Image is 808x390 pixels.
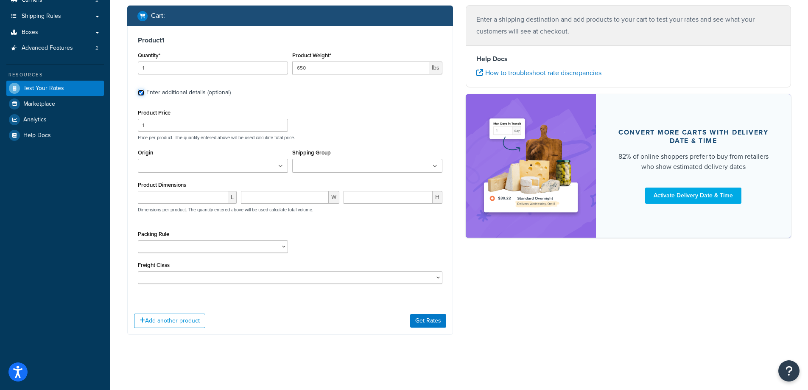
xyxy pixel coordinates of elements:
[476,68,601,78] a: How to troubleshoot rate discrepancies
[138,149,153,156] label: Origin
[476,54,781,64] h4: Help Docs
[6,81,104,96] a: Test Your Rates
[138,182,186,188] label: Product Dimensions
[138,231,169,237] label: Packing Rule
[6,71,104,79] div: Resources
[138,62,288,74] input: 0.0
[478,107,583,225] img: feature-image-ddt-36eae7f7280da8017bfb280eaccd9c446f90b1fe08728e4019434db127062ab4.png
[136,207,313,213] p: Dimensions per product. The quantity entered above will be used calculate total volume.
[138,109,171,116] label: Product Price
[645,188,741,204] a: Activate Delivery Date & Time
[23,116,47,123] span: Analytics
[138,90,144,96] input: Enter additional details (optional)
[22,45,73,52] span: Advanced Features
[6,96,104,112] a: Marketplace
[292,62,429,74] input: 0.00
[6,112,104,127] a: Analytics
[151,12,165,20] h2: Cart :
[146,87,231,98] div: Enter additional details (optional)
[292,149,331,156] label: Shipping Group
[138,262,170,268] label: Freight Class
[136,135,445,140] p: Price per product. The quantity entered above will be used calculate total price.
[476,14,781,37] p: Enter a shipping destination and add products to your cart to test your rates and see what your c...
[6,40,104,56] li: Advanced Features
[292,52,331,59] label: Product Weight*
[95,45,98,52] span: 2
[23,132,51,139] span: Help Docs
[778,360,800,382] button: Open Resource Center
[429,62,442,74] span: lbs
[616,152,771,172] div: 82% of online shoppers prefer to buy from retailers who show estimated delivery dates
[410,314,446,328] button: Get Rates
[6,8,104,24] a: Shipping Rules
[6,128,104,143] a: Help Docs
[134,314,205,328] button: Add another product
[23,85,64,92] span: Test Your Rates
[22,29,38,36] span: Boxes
[433,191,442,204] span: H
[6,40,104,56] a: Advanced Features2
[329,191,339,204] span: W
[228,191,237,204] span: L
[23,101,55,108] span: Marketplace
[22,13,61,20] span: Shipping Rules
[6,25,104,40] a: Boxes
[616,128,771,145] div: Convert more carts with delivery date & time
[138,36,442,45] h3: Product 1
[138,52,160,59] label: Quantity*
